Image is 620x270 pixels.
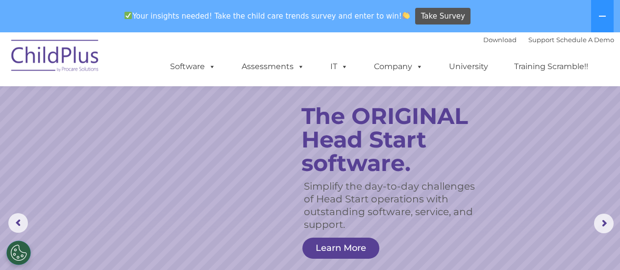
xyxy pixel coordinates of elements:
a: Download [483,36,517,44]
a: Learn More [302,238,379,259]
a: Take Survey [415,8,471,25]
a: Software [160,57,225,76]
a: Training Scramble!! [504,57,598,76]
button: Cookies Settings [6,241,31,265]
a: IT [321,57,358,76]
a: Support [528,36,554,44]
rs-layer: The ORIGINAL Head Start software. [301,104,495,175]
a: Company [364,57,433,76]
a: Assessments [232,57,314,76]
font: | [483,36,614,44]
span: Your insights needed! Take the child care trends survey and enter to win! [121,6,414,25]
img: 👏 [402,12,410,19]
a: Schedule A Demo [556,36,614,44]
img: ✅ [124,12,132,19]
a: University [439,57,498,76]
span: Take Survey [421,8,465,25]
rs-layer: Simplify the day-to-day challenges of Head Start operations with outstanding software, service, a... [304,180,485,231]
img: ChildPlus by Procare Solutions [6,33,104,82]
